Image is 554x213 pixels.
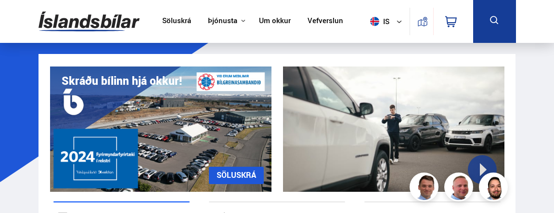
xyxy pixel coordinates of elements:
[411,174,440,203] img: FbJEzSuNWCJXmdc-.webp
[366,7,410,36] button: is
[50,67,271,192] img: eKx6w-_Home_640_.png
[259,16,291,27] a: Um okkur
[308,16,343,27] a: Vefverslun
[39,6,140,37] img: G0Ugv5HjCgRt.svg
[366,17,390,26] span: is
[62,74,182,87] h1: Skráðu bílinn hjá okkur!
[209,167,264,184] a: SÖLUSKRÁ
[162,16,191,27] a: Söluskrá
[446,174,475,203] img: siFngHWaQ9KaOqBr.png
[480,174,509,203] img: nhp88E3Fdnt1Opn2.png
[208,16,237,26] button: Þjónusta
[370,17,379,26] img: svg+xml;base64,PHN2ZyB4bWxucz0iaHR0cDovL3d3dy53My5vcmcvMjAwMC9zdmciIHdpZHRoPSI1MTIiIGhlaWdodD0iNT...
